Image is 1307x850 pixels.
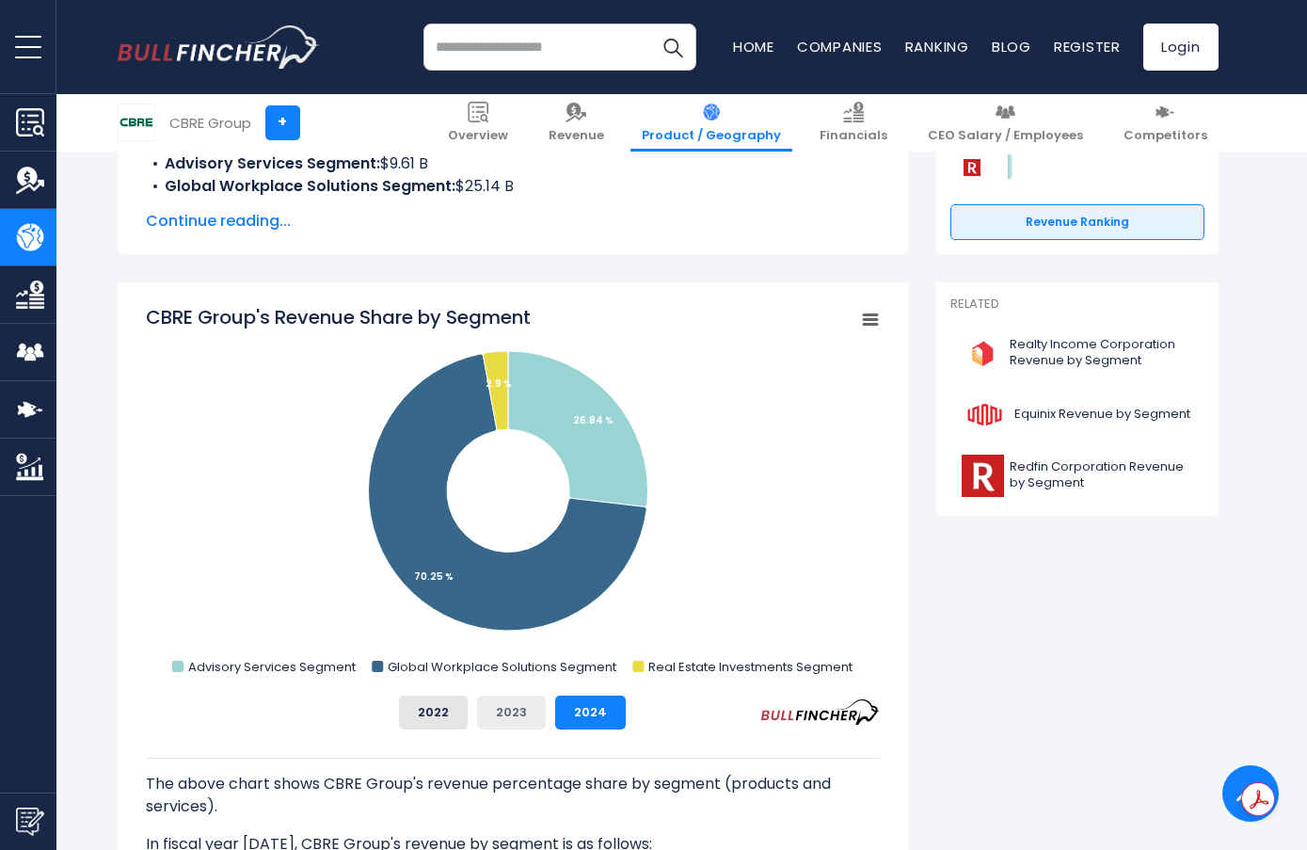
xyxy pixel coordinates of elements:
[146,210,880,233] span: Continue reading...
[448,128,508,144] span: Overview
[960,155,984,180] img: Redfin Corporation competitors logo
[555,696,626,730] button: 2024
[146,152,880,175] li: $9.61 B
[808,94,899,152] a: Financials
[118,25,320,69] a: Go to homepage
[537,94,615,152] a: Revenue
[573,413,614,427] tspan: 26.84 %
[928,128,1083,144] span: CEO Salary / Employees
[437,94,519,152] a: Overview
[165,175,455,197] b: Global Workplace Solutions Segment:
[1010,459,1193,491] span: Redfin Corporation Revenue by Segment
[399,696,468,730] button: 2022
[642,128,781,144] span: Product / Geography
[950,450,1204,502] a: Redfin Corporation Revenue by Segment
[146,773,880,818] p: The above chart shows CBRE Group's revenue percentage share by segment (products and services).
[950,389,1204,441] a: Equinix Revenue by Segment
[1010,337,1193,369] span: Realty Income Corporation Revenue by Segment
[992,37,1031,56] a: Blog
[950,297,1204,313] p: Related
[1143,24,1219,71] a: Login
[188,658,356,676] text: Advisory Services Segment
[146,304,531,330] tspan: CBRE Group's Revenue Share by Segment
[630,94,792,152] a: Product / Geography
[265,105,300,140] a: +
[414,569,454,584] tspan: 70.25 %
[1112,94,1219,152] a: Competitors
[916,94,1094,152] a: CEO Salary / Employees
[549,128,604,144] span: Revenue
[1054,37,1121,56] a: Register
[146,304,880,681] svg: CBRE Group's Revenue Share by Segment
[169,112,251,134] div: CBRE Group
[486,377,512,391] tspan: 2.9 %
[146,175,880,198] li: $25.14 B
[119,104,154,140] img: CBRE logo
[648,658,853,676] text: Real Estate Investments Segment
[950,204,1204,240] a: Revenue Ranking
[962,332,1004,375] img: O logo
[477,696,546,730] button: 2023
[118,25,320,69] img: bullfincher logo
[962,455,1004,497] img: RDFN logo
[1124,128,1207,144] span: Competitors
[950,328,1204,379] a: Realty Income Corporation Revenue by Segment
[733,37,774,56] a: Home
[797,37,883,56] a: Companies
[165,152,380,174] b: Advisory Services Segment:
[905,37,969,56] a: Ranking
[649,24,696,71] button: Search
[820,128,887,144] span: Financials
[1014,407,1190,423] span: Equinix Revenue by Segment
[388,658,616,676] text: Global Workplace Solutions Segment
[962,393,1009,436] img: EQIX logo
